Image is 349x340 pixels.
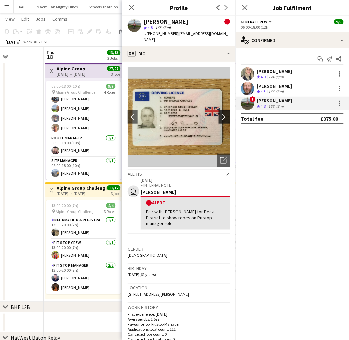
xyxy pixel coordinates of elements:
[128,305,230,311] h3: Work history
[128,322,230,327] p: Favourite job: Pit Stop Manager
[128,327,230,332] p: Applications total count: 111
[146,200,225,206] div: Alert
[128,312,230,317] p: First experience: [DATE]
[46,157,121,180] app-card-role: Site Manager1/108:00-18:00 (10h)[PERSON_NAME]
[46,83,121,134] app-card-role: Route Crew4/408:00-18:00 (10h)[PERSON_NAME][PERSON_NAME][PERSON_NAME][PERSON_NAME]
[267,104,285,109] div: 168.43mi
[11,304,30,310] div: BHF L2B
[128,246,230,252] h3: Gender
[128,253,167,258] span: [DEMOGRAPHIC_DATA]
[3,15,17,23] a: View
[261,104,266,109] span: 4.8
[51,84,80,89] span: 08:00-18:00 (10h)
[141,183,230,188] p: – INTERNAL NOTE
[128,170,230,177] div: Alerts
[241,25,344,30] div: 06:00-18:00 (12h)
[41,39,48,44] div: BST
[46,134,121,157] app-card-role: Route Manager1/108:00-18:00 (10h)[PERSON_NAME]
[141,178,230,183] p: [DATE]
[51,203,78,208] span: 13:00-20:00 (7h)
[128,272,156,277] span: [DATE] (61 years)
[46,262,121,294] app-card-role: Pit Stop Manager2/213:00-20:00 (7h)[PERSON_NAME][PERSON_NAME]
[128,266,230,272] h3: Birthday
[104,209,115,214] span: 3 Roles
[334,19,344,24] span: 9/9
[104,90,115,95] span: 4 Roles
[14,0,31,13] button: RAB
[250,96,256,102] span: !
[144,19,188,25] div: [PERSON_NAME]
[22,39,39,44] span: Week 38
[46,216,121,239] app-card-role: Information & registration crew1/113:00-20:00 (7h)[PERSON_NAME]
[257,68,292,74] div: [PERSON_NAME]
[46,49,55,55] span: Thu
[128,67,230,167] img: Crew avatar or photo
[148,25,153,30] span: 4.8
[56,209,95,214] span: Alpine Group Challenge
[257,83,292,89] div: [PERSON_NAME]
[321,115,338,122] div: £375.00
[241,19,273,24] button: General Crew
[111,71,120,77] div: 3 jobs
[107,185,120,190] span: 12/12
[144,31,228,42] span: | [EMAIL_ADDRESS][DOMAIN_NAME]
[36,16,46,22] span: Jobs
[146,209,225,227] div: Pair with [PERSON_NAME] for Peak District to show ropes on Pitstop manager role
[261,89,266,94] span: 4.3
[83,0,124,13] button: Schools Triathlon
[261,74,266,79] span: 4.9
[46,239,121,262] app-card-role: Pit Stop Crew1/113:00-20:00 (7h)[PERSON_NAME]
[257,98,292,104] div: [PERSON_NAME]
[141,189,230,195] div: [PERSON_NAME]
[128,317,230,322] p: Average jobs: 1.577
[144,31,178,36] span: t. [PHONE_NUMBER]
[128,292,189,297] span: [STREET_ADDRESS][PERSON_NAME]
[57,191,106,196] div: [DATE] → [DATE]
[33,15,48,23] a: Jobs
[267,89,285,95] div: 166.43mi
[267,74,285,80] div: 124.88mi
[52,16,67,22] span: Comms
[154,25,172,30] span: 168.43mi
[111,190,120,196] div: 3 jobs
[57,66,85,72] h3: Alpine Group
[224,19,230,25] span: !
[45,53,55,61] span: 18
[241,19,268,24] span: General Crew
[122,46,236,62] div: Bio
[122,3,236,12] h3: Profile
[236,32,349,48] div: Confirmed
[56,90,95,95] span: Alpine Group Challenge
[57,72,85,77] div: [DATE] → [DATE]
[57,185,106,191] h3: Alpine Group Challenge
[106,84,115,89] span: 9/9
[21,16,29,22] span: Edit
[236,3,349,12] h3: Job Fulfilment
[107,66,120,71] span: 27/27
[146,200,152,206] span: !
[19,15,32,23] a: Edit
[50,15,70,23] a: Comms
[241,115,264,122] div: Total fee
[128,285,230,291] h3: Location
[5,16,15,22] span: View
[5,39,21,45] div: [DATE]
[107,56,120,61] div: 2 Jobs
[31,0,83,13] button: Macmillan Mighty Hikes
[46,200,121,294] app-job-card: 13:00-20:00 (7h)4/4 Alpine Group Challenge3 RolesInformation & registration crew1/113:00-20:00 (7...
[46,81,121,180] app-job-card: 08:00-18:00 (10h)9/9 Alpine Group Challenge4 RolesRoute Crew4/408:00-18:00 (10h)[PERSON_NAME][PER...
[106,203,115,208] span: 4/4
[128,332,230,337] p: Cancelled jobs count: 0
[217,154,230,167] div: Open photos pop-in
[107,50,120,55] span: 13/13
